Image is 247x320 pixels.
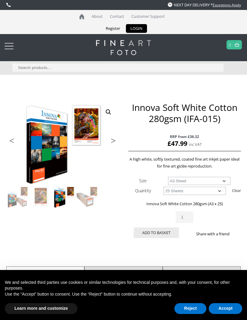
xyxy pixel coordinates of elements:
[32,268,58,279] a: Description
[96,40,151,55] img: logo-white.svg
[199,240,204,245] img: email sharing button
[5,280,242,291] p: We and selected third parties use cookies or similar technologies for technical purposes and, wit...
[6,3,11,7] img: phone.svg
[185,231,241,237] p: Share with a friend
[12,64,224,72] input: Search products…
[192,240,197,245] img: twitter sharing button
[167,139,171,148] span: £
[126,24,147,33] a: LOGIN
[134,227,179,238] button: Add to basket
[213,2,241,8] a: Exceptions Apply
[135,188,151,193] label: Quantity
[128,200,241,207] p: Innova Soft White Cotton 280gsm (A3 x 25)
[167,139,187,148] bdi: 47.99
[6,102,119,185] img: Innova Soft White Cotton 280gsm (IFA-015) - Image 3
[174,303,206,314] button: Reject
[185,240,189,245] img: facebook sharing button
[128,102,241,124] h1: Innova Soft White Cotton 280gsm (IFA-015)
[168,2,210,8] span: NEXT DAY DELIVERY
[128,156,241,170] p: A high white, softly textured, coated fine art inkjet paper ideal for fine art giclée reproduction.
[128,10,168,23] a: Customer Support
[5,303,77,314] button: Learn more and customize
[235,43,239,47] img: basket.svg
[103,107,114,118] a: View full-screen image gallery
[178,268,225,279] a: TECHNICAL INFO & DOCS
[107,10,127,23] a: Contact
[209,303,242,314] button: Accept
[101,24,125,33] a: Register
[229,40,231,49] a: 0
[128,133,241,140] span: RRP from £36.32
[232,186,241,195] a: Clear options
[5,291,242,297] p: Use the “Accept” button to consent. Use the “Reject” button to continue without accepting.
[53,185,75,208] img: Innova Soft White Cotton 280gsm (IFA-015) - Image 3
[89,10,106,23] a: About
[168,2,172,7] img: time.svg
[30,185,52,208] img: Innova Soft White Cotton 280gsm (IFA-015) - Image 2
[112,268,134,279] a: Reviews (0)
[139,178,147,184] label: Size
[76,185,98,208] img: Innova Soft White Cotton 280gsm (IFA-015) - Image 4
[176,211,193,223] input: Product quantity
[7,185,29,208] img: Innova Soft White Cotton 280gsm (IFA-015)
